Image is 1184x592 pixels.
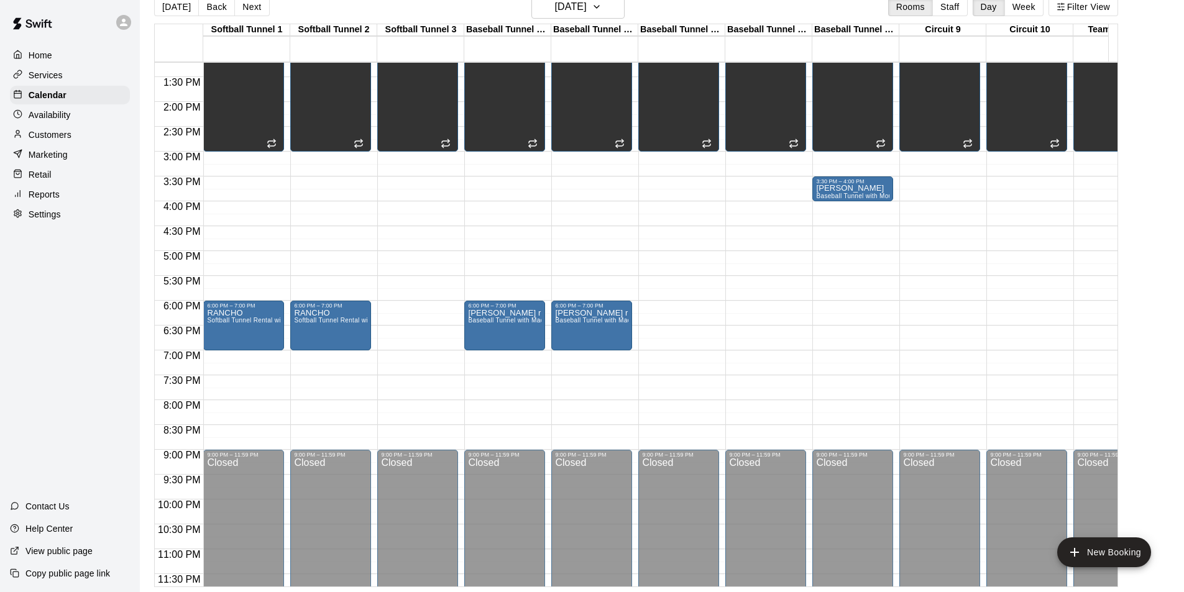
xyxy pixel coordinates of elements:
span: Recurring event [789,139,799,148]
span: Recurring event [441,139,451,148]
p: Copy public page link [25,567,110,580]
span: 4:30 PM [160,226,204,237]
div: 3:30 PM – 4:00 PM: donnie [812,176,893,201]
div: 3:30 PM – 4:00 PM [816,178,889,184]
span: Baseball Tunnel with Mound [816,193,899,199]
span: 9:00 PM [160,450,204,460]
span: 5:00 PM [160,251,204,262]
span: 1:30 PM [160,77,204,88]
span: 7:30 PM [160,375,204,386]
div: 6:00 PM – 7:00 PM: hess rancho [464,301,545,350]
button: add [1057,537,1151,567]
div: Circuit 9 [899,24,986,36]
div: Team Room 1 [1073,24,1160,36]
span: Softball Tunnel Rental with Machine [207,317,313,324]
p: Calendar [29,89,67,101]
div: Baseball Tunnel 8 (Mound) [812,24,899,36]
div: Baseball Tunnel 6 (Machine) [638,24,725,36]
div: 9:00 PM – 11:59 PM [816,452,889,458]
div: 6:00 PM – 7:00 PM: RANCHO [290,301,371,350]
p: Customers [29,129,71,141]
span: Recurring event [267,139,277,148]
div: 9:00 PM – 11:59 PM [729,452,802,458]
span: 4:00 PM [160,201,204,212]
span: 10:00 PM [155,499,203,510]
a: Availability [10,106,130,124]
div: Softball Tunnel 2 [290,24,377,36]
span: 3:00 PM [160,152,204,162]
div: 9:00 PM – 11:59 PM [468,452,541,458]
span: Recurring event [615,139,625,148]
span: Recurring event [1050,139,1060,148]
a: Customers [10,125,130,144]
div: 6:00 PM – 7:00 PM [555,303,628,309]
div: 6:00 PM – 7:00 PM [468,303,541,309]
a: Services [10,66,130,84]
span: Recurring event [963,139,973,148]
p: Help Center [25,522,73,535]
span: 3:30 PM [160,176,204,187]
span: 2:30 PM [160,127,204,137]
a: Marketing [10,145,130,164]
a: Calendar [10,86,130,104]
div: 6:00 PM – 7:00 PM [207,303,280,309]
span: Softball Tunnel Rental with Machine [294,317,400,324]
a: Reports [10,185,130,204]
span: 10:30 PM [155,524,203,535]
p: View public page [25,545,93,557]
div: Baseball Tunnel 5 (Machine) [551,24,638,36]
div: Softball Tunnel 1 [203,24,290,36]
div: Baseball Tunnel 7 (Mound/Machine) [725,24,812,36]
a: Retail [10,165,130,184]
a: Settings [10,205,130,224]
p: Services [29,69,63,81]
span: Recurring event [702,139,712,148]
span: 11:30 PM [155,574,203,585]
div: 9:00 PM – 11:59 PM [207,452,280,458]
div: 9:00 PM – 11:59 PM [903,452,976,458]
div: 6:00 PM – 7:00 PM [294,303,367,309]
p: Contact Us [25,500,70,512]
div: 6:00 PM – 7:00 PM: hess rancho [551,301,632,350]
div: 9:00 PM – 11:59 PM [555,452,628,458]
p: Settings [29,208,61,221]
span: 7:00 PM [160,350,204,361]
p: Retail [29,168,52,181]
span: 11:00 PM [155,549,203,560]
a: Home [10,46,130,65]
p: Availability [29,109,71,121]
span: Recurring event [528,139,538,148]
div: Circuit 10 [986,24,1073,36]
p: Marketing [29,148,68,161]
div: 9:00 PM – 11:59 PM [642,452,715,458]
span: 9:30 PM [160,475,204,485]
div: 9:00 PM – 11:59 PM [1077,452,1150,458]
span: Recurring event [354,139,364,148]
div: 9:00 PM – 11:59 PM [294,452,367,458]
span: Recurring event [876,139,886,148]
span: Baseball Tunnel with Machine [468,317,556,324]
span: 8:30 PM [160,425,204,435]
span: Baseball Tunnel with Machine [555,317,643,324]
span: 5:30 PM [160,276,204,286]
span: 6:00 PM [160,301,204,311]
div: Softball Tunnel 3 [377,24,464,36]
div: 6:00 PM – 7:00 PM: RANCHO [203,301,284,350]
div: 9:00 PM – 11:59 PM [381,452,454,458]
span: 2:00 PM [160,102,204,112]
div: Baseball Tunnel 4 (Machine) [464,24,551,36]
p: Reports [29,188,60,201]
span: 8:00 PM [160,400,204,411]
span: 6:30 PM [160,326,204,336]
p: Home [29,49,52,61]
div: 9:00 PM – 11:59 PM [990,452,1063,458]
